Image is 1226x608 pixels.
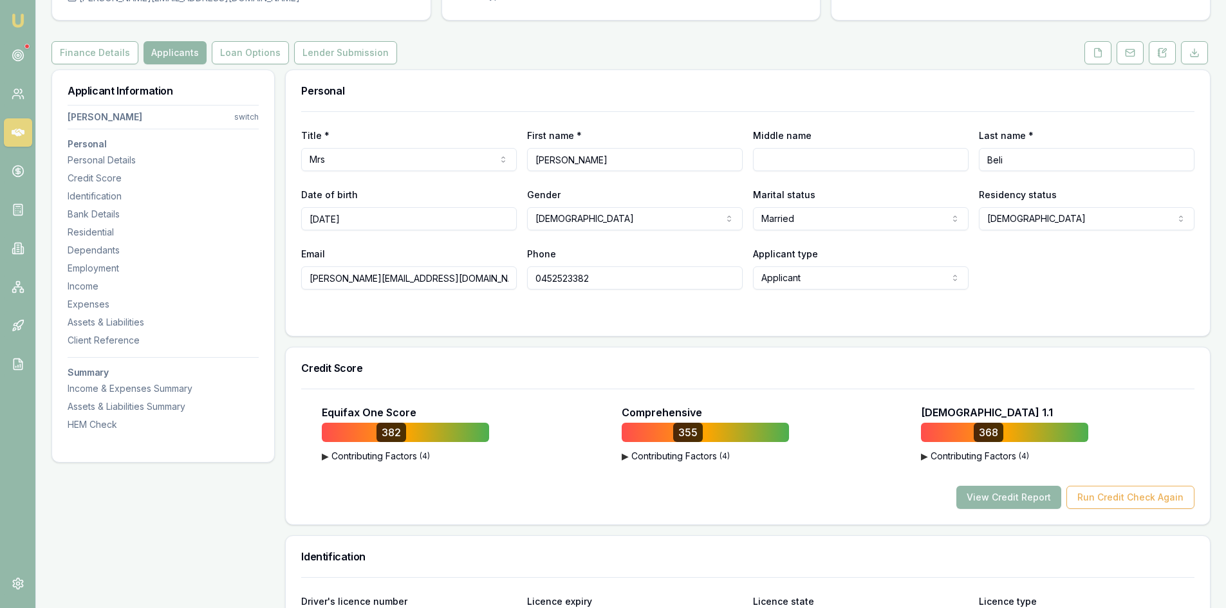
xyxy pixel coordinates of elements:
[51,41,138,64] button: Finance Details
[301,363,1194,373] h3: Credit Score
[956,486,1061,509] button: View Credit Report
[68,226,259,239] div: Residential
[720,451,730,461] span: ( 4 )
[68,316,259,329] div: Assets & Liabilities
[68,86,259,96] h3: Applicant Information
[921,450,1088,463] button: ▶Contributing Factors(4)
[68,190,259,203] div: Identification
[51,41,141,64] a: Finance Details
[527,596,592,607] label: Licence expiry
[1019,451,1029,461] span: ( 4 )
[292,41,400,64] a: Lender Submission
[68,298,259,311] div: Expenses
[673,423,703,442] div: 355
[68,280,259,293] div: Income
[527,266,743,290] input: 0431 234 567
[68,262,259,275] div: Employment
[322,405,416,420] p: Equifax One Score
[420,451,430,461] span: ( 4 )
[921,405,1053,420] p: [DEMOGRAPHIC_DATA] 1.1
[921,450,928,463] span: ▶
[979,596,1037,607] label: Licence type
[527,189,561,200] label: Gender
[68,172,259,185] div: Credit Score
[209,41,292,64] a: Loan Options
[301,86,1194,96] h3: Personal
[301,130,330,141] label: Title *
[68,368,259,377] h3: Summary
[301,189,358,200] label: Date of birth
[974,423,1003,442] div: 368
[68,154,259,167] div: Personal Details
[68,382,259,395] div: Income & Expenses Summary
[527,248,556,259] label: Phone
[68,418,259,431] div: HEM Check
[622,450,789,463] button: ▶Contributing Factors(4)
[979,130,1034,141] label: Last name *
[622,450,629,463] span: ▶
[753,130,812,141] label: Middle name
[234,112,259,122] div: switch
[753,248,818,259] label: Applicant type
[212,41,289,64] button: Loan Options
[301,207,517,230] input: DD/MM/YYYY
[141,41,209,64] a: Applicants
[979,189,1057,200] label: Residency status
[622,405,702,420] p: Comprehensive
[68,140,259,149] h3: Personal
[322,450,489,463] button: ▶Contributing Factors(4)
[10,13,26,28] img: emu-icon-u.png
[753,189,815,200] label: Marital status
[301,248,325,259] label: Email
[527,130,582,141] label: First name *
[144,41,207,64] button: Applicants
[68,334,259,347] div: Client Reference
[301,596,407,607] label: Driver's licence number
[294,41,397,64] button: Lender Submission
[753,596,814,607] label: Licence state
[376,423,406,442] div: 382
[1066,486,1194,509] button: Run Credit Check Again
[322,450,329,463] span: ▶
[68,400,259,413] div: Assets & Liabilities Summary
[68,208,259,221] div: Bank Details
[301,551,1194,562] h3: Identification
[68,111,142,124] div: [PERSON_NAME]
[68,244,259,257] div: Dependants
